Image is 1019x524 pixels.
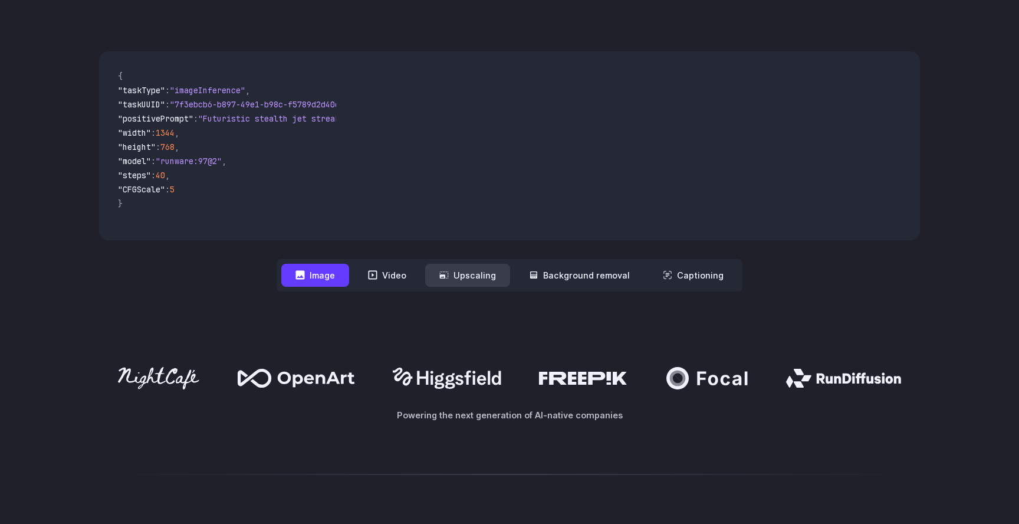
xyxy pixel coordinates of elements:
[151,170,156,181] span: :
[515,264,644,287] button: Background removal
[175,127,179,138] span: ,
[156,142,160,152] span: :
[151,127,156,138] span: :
[354,264,420,287] button: Video
[99,408,920,422] p: Powering the next generation of AI-native companies
[118,184,165,195] span: "CFGScale"
[281,264,349,287] button: Image
[118,85,165,96] span: "taskType"
[156,170,165,181] span: 40
[156,127,175,138] span: 1344
[165,85,170,96] span: :
[170,99,349,110] span: "7f3ebcb6-b897-49e1-b98c-f5789d2d40d7"
[222,156,226,166] span: ,
[118,170,151,181] span: "steps"
[165,170,170,181] span: ,
[170,85,245,96] span: "imageInference"
[118,99,165,110] span: "taskUUID"
[118,142,156,152] span: "height"
[245,85,250,96] span: ,
[198,113,627,124] span: "Futuristic stealth jet streaking through a neon-lit cityscape with glowing purple exhaust"
[425,264,510,287] button: Upscaling
[118,71,123,81] span: {
[649,264,738,287] button: Captioning
[193,113,198,124] span: :
[118,113,193,124] span: "positivePrompt"
[118,198,123,209] span: }
[118,156,151,166] span: "model"
[170,184,175,195] span: 5
[165,184,170,195] span: :
[151,156,156,166] span: :
[156,156,222,166] span: "runware:97@2"
[118,127,151,138] span: "width"
[165,99,170,110] span: :
[160,142,175,152] span: 768
[175,142,179,152] span: ,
